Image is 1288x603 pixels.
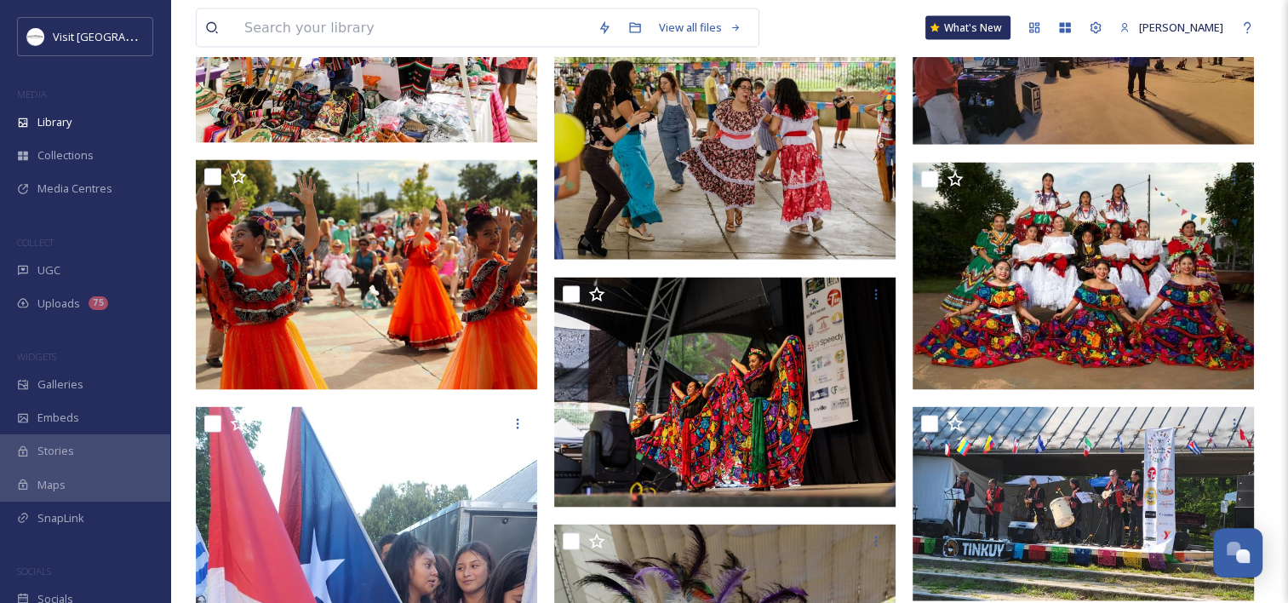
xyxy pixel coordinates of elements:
img: ext_1754927442.79448_sabroso@sinbarrerascville.org-LBP_240921_1049.jpeg [554,30,900,260]
span: SOCIALS [17,565,51,577]
img: Sabroso_horizonal_dancers+crowd_screenshot_22051096_1941435572778769_8878309524469841510_o.jpg [196,160,541,391]
a: [PERSON_NAME] [1111,11,1232,44]
span: Maps [37,477,66,493]
span: [PERSON_NAME] [1139,20,1223,35]
span: MEDIA [17,88,47,100]
span: Visit [GEOGRAPHIC_DATA] [53,28,185,44]
span: UGC [37,262,60,279]
div: 75 [89,296,108,310]
span: SnapLink [37,510,84,526]
span: Media Centres [37,181,112,197]
img: ext_1754927435.356195_sabroso@sinbarrerascville.org-LBP_240921_1234.jpeg [554,278,900,508]
input: Search your library [236,9,589,47]
span: WIDGETS [17,350,56,363]
span: Uploads [37,296,80,312]
span: Embeds [37,410,79,426]
img: Circle%20Logo.png [27,28,44,45]
span: Collections [37,147,94,164]
span: Stories [37,443,74,459]
span: Library [37,114,72,130]
span: COLLECT [17,236,54,249]
a: What's New [925,16,1010,40]
button: Open Chat [1213,528,1262,577]
span: Galleries [37,376,83,393]
img: thumbnail_Sabroso 2019 Resized_Dance_company1.jpg [913,163,1254,391]
img: 2022 Sabroso _Tinkuy performing__20220917152441.jpg [913,407,1258,602]
a: View all files [650,11,750,44]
